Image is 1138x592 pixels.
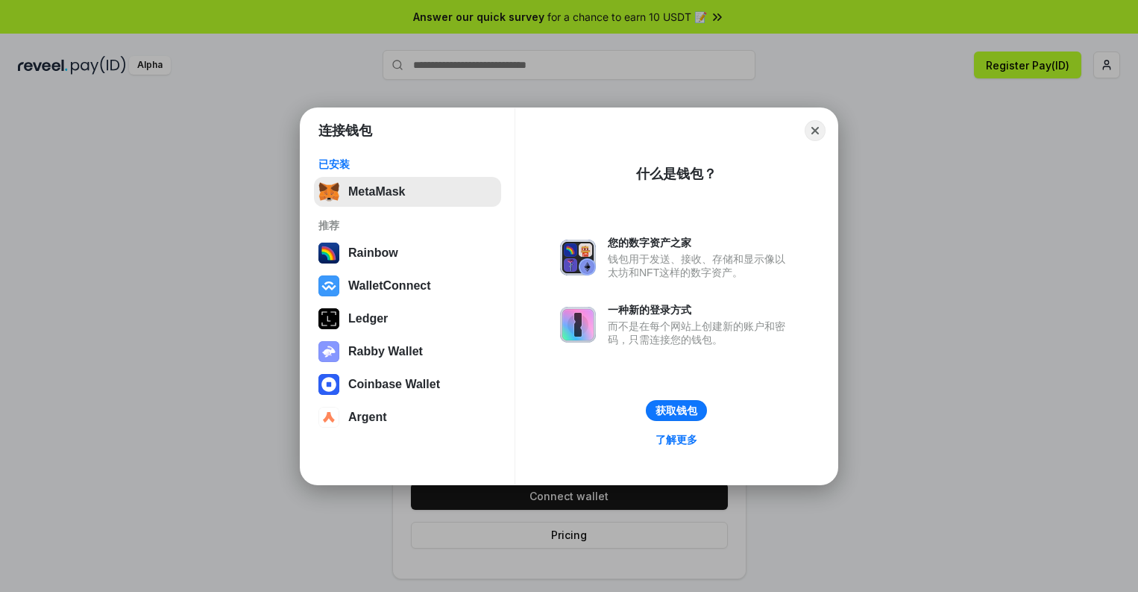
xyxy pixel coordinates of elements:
div: Rabby Wallet [348,345,423,358]
button: Argent [314,402,501,432]
div: MetaMask [348,185,405,199]
img: svg+xml,%3Csvg%20xmlns%3D%22http%3A%2F%2Fwww.w3.org%2F2000%2Fsvg%22%20fill%3D%22none%22%20viewBox... [560,307,596,343]
div: Rainbow [348,246,398,260]
h1: 连接钱包 [318,122,372,140]
div: WalletConnect [348,279,431,293]
button: WalletConnect [314,271,501,301]
img: svg+xml,%3Csvg%20width%3D%2228%22%20height%3D%2228%22%20viewBox%3D%220%200%2028%2028%22%20fill%3D... [318,407,339,428]
div: Argent [348,411,387,424]
div: 一种新的登录方式 [608,303,793,317]
div: 了解更多 [656,433,697,446]
div: 您的数字资产之家 [608,236,793,249]
div: 而不是在每个网站上创建新的账户和密码，只需连接您的钱包。 [608,320,793,346]
img: svg+xml,%3Csvg%20xmlns%3D%22http%3A%2F%2Fwww.w3.org%2F2000%2Fsvg%22%20fill%3D%22none%22%20viewBox... [560,240,596,275]
img: svg+xml,%3Csvg%20xmlns%3D%22http%3A%2F%2Fwww.w3.org%2F2000%2Fsvg%22%20width%3D%2228%22%20height%3... [318,308,339,329]
button: Ledger [314,304,501,334]
button: Close [805,120,826,141]
div: 什么是钱包？ [636,165,717,183]
img: svg+xml,%3Csvg%20width%3D%2228%22%20height%3D%2228%22%20viewBox%3D%220%200%2028%2028%22%20fill%3D... [318,275,339,296]
img: svg+xml,%3Csvg%20width%3D%2228%22%20height%3D%2228%22%20viewBox%3D%220%200%2028%2028%22%20fill%3D... [318,374,339,395]
div: 推荐 [318,219,497,232]
div: Ledger [348,312,388,325]
button: Rabby Wallet [314,337,501,367]
img: svg+xml,%3Csvg%20width%3D%22120%22%20height%3D%22120%22%20viewBox%3D%220%200%20120%20120%22%20fil... [318,243,339,264]
button: Coinbase Wallet [314,370,501,399]
img: svg+xml,%3Csvg%20fill%3D%22none%22%20height%3D%2233%22%20viewBox%3D%220%200%2035%2033%22%20width%... [318,181,339,202]
button: Rainbow [314,238,501,268]
img: svg+xml,%3Csvg%20xmlns%3D%22http%3A%2F%2Fwww.w3.org%2F2000%2Fsvg%22%20fill%3D%22none%22%20viewBox... [318,341,339,362]
div: Coinbase Wallet [348,378,440,391]
button: 获取钱包 [646,400,707,421]
div: 钱包用于发送、接收、存储和显示像以太坊和NFT这样的数字资产。 [608,252,793,279]
div: 获取钱包 [656,404,697,417]
a: 了解更多 [647,430,706,449]
button: MetaMask [314,177,501,207]
div: 已安装 [318,158,497,171]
